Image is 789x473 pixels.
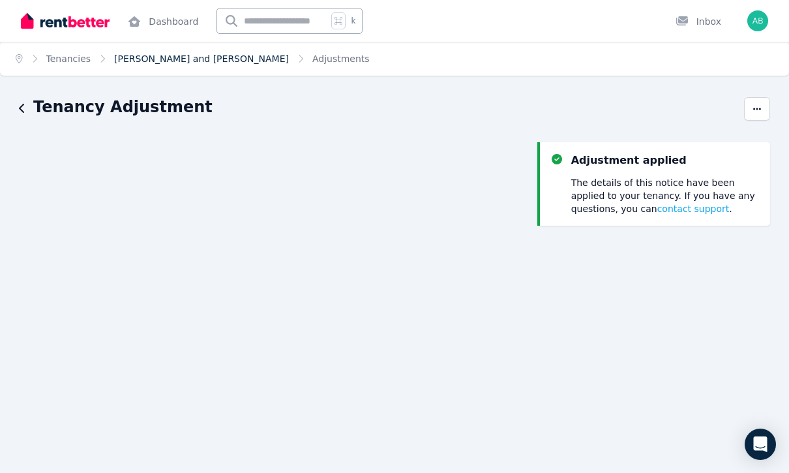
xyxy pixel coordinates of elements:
a: [PERSON_NAME] and [PERSON_NAME] [114,53,289,64]
span: contact support [657,204,730,214]
a: Adjustments [312,53,370,64]
h1: Tenancy Adjustment [33,97,213,117]
a: Tenancies [46,53,91,64]
div: Open Intercom Messenger [745,429,776,460]
div: Inbox [676,15,721,28]
img: Andy Cronin [747,10,768,31]
img: RentBetter [21,11,110,31]
p: The details of this notice have been applied to your tenancy. If you have any questions, you can . [571,176,760,215]
span: k [351,16,355,26]
div: Adjustment applied [571,153,687,168]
